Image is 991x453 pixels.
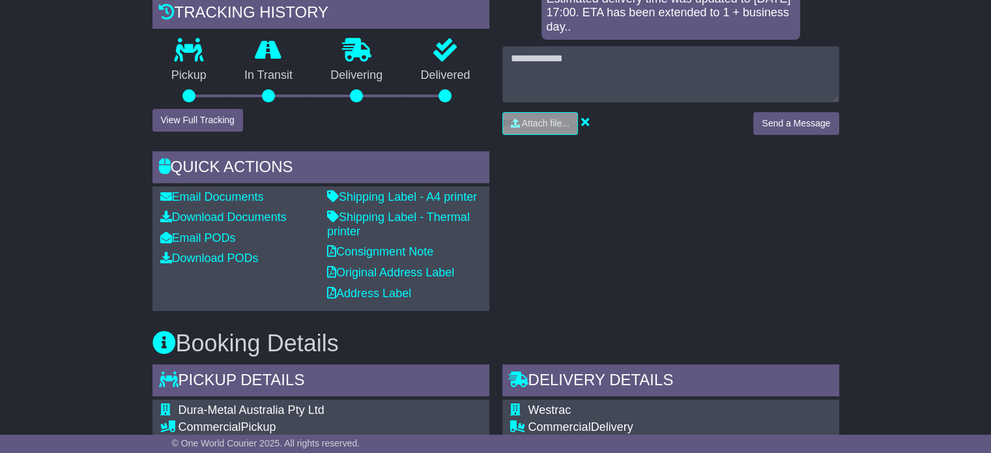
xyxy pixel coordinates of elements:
[327,287,411,300] a: Address Label
[152,364,489,400] div: Pickup Details
[172,438,360,448] span: © One World Courier 2025. All rights reserved.
[152,68,225,83] p: Pickup
[225,68,311,83] p: In Transit
[502,364,839,400] div: Delivery Details
[179,420,241,433] span: Commercial
[528,420,591,433] span: Commercial
[753,112,839,135] button: Send a Message
[160,252,259,265] a: Download PODs
[528,403,571,416] span: Westrac
[160,231,236,244] a: Email PODs
[528,420,824,435] div: Delivery
[327,211,470,238] a: Shipping Label - Thermal printer
[327,245,433,258] a: Consignment Note
[160,190,264,203] a: Email Documents
[179,420,474,435] div: Pickup
[152,330,839,357] h3: Booking Details
[401,68,489,83] p: Delivered
[311,68,401,83] p: Delivering
[152,109,243,132] button: View Full Tracking
[160,211,287,224] a: Download Documents
[152,151,489,186] div: Quick Actions
[179,403,324,416] span: Dura-Metal Australia Pty Ltd
[327,190,477,203] a: Shipping Label - A4 printer
[327,266,454,279] a: Original Address Label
